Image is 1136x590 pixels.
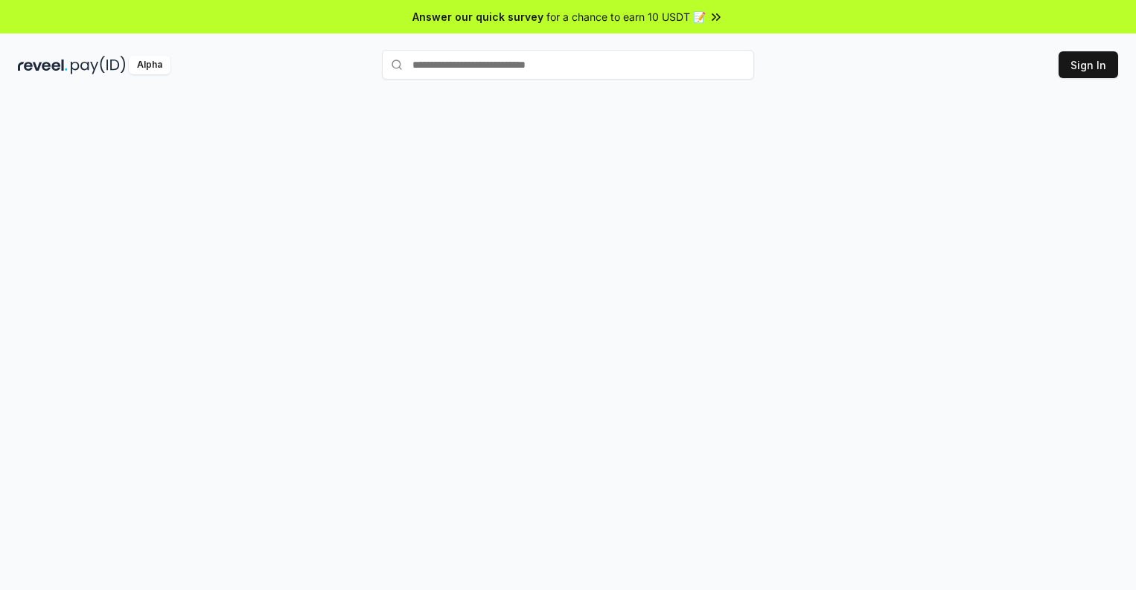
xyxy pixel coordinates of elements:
[129,56,170,74] div: Alpha
[18,56,68,74] img: reveel_dark
[1059,51,1118,78] button: Sign In
[71,56,126,74] img: pay_id
[546,9,706,25] span: for a chance to earn 10 USDT 📝
[412,9,543,25] span: Answer our quick survey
